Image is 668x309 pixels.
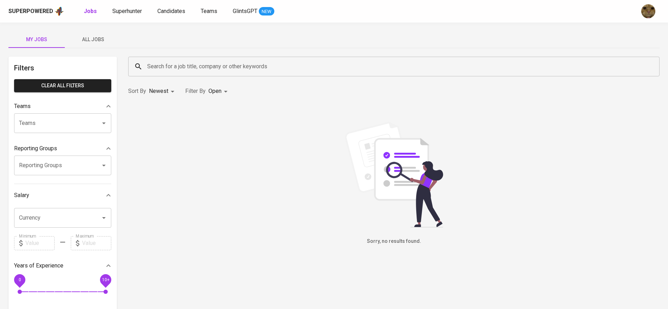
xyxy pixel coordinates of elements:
[641,4,655,18] img: ec6c0910-f960-4a00-a8f8-c5744e41279e.jpg
[18,277,21,282] span: 0
[82,236,111,250] input: Value
[112,7,143,16] a: Superhunter
[20,81,106,90] span: Clear All filters
[208,85,230,98] div: Open
[8,7,53,15] div: Superpowered
[25,236,55,250] input: Value
[233,8,257,14] span: GlintsGPT
[233,7,274,16] a: GlintsGPT NEW
[8,6,64,17] a: Superpoweredapp logo
[102,277,109,282] span: 10+
[149,85,177,98] div: Newest
[259,8,274,15] span: NEW
[99,213,109,223] button: Open
[84,7,98,16] a: Jobs
[14,261,63,270] p: Years of Experience
[201,7,219,16] a: Teams
[14,259,111,273] div: Years of Experience
[14,191,29,200] p: Salary
[208,88,221,94] span: Open
[201,8,217,14] span: Teams
[157,8,185,14] span: Candidates
[13,35,61,44] span: My Jobs
[341,122,447,227] img: file_searching.svg
[69,35,117,44] span: All Jobs
[128,87,146,95] p: Sort By
[14,79,111,92] button: Clear All filters
[55,6,64,17] img: app logo
[14,141,111,156] div: Reporting Groups
[112,8,142,14] span: Superhunter
[14,62,111,74] h6: Filters
[84,8,97,14] b: Jobs
[157,7,187,16] a: Candidates
[99,160,109,170] button: Open
[14,144,57,153] p: Reporting Groups
[14,99,111,113] div: Teams
[149,87,168,95] p: Newest
[14,102,31,111] p: Teams
[185,87,206,95] p: Filter By
[14,188,111,202] div: Salary
[99,118,109,128] button: Open
[128,238,660,245] h6: Sorry, no results found.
